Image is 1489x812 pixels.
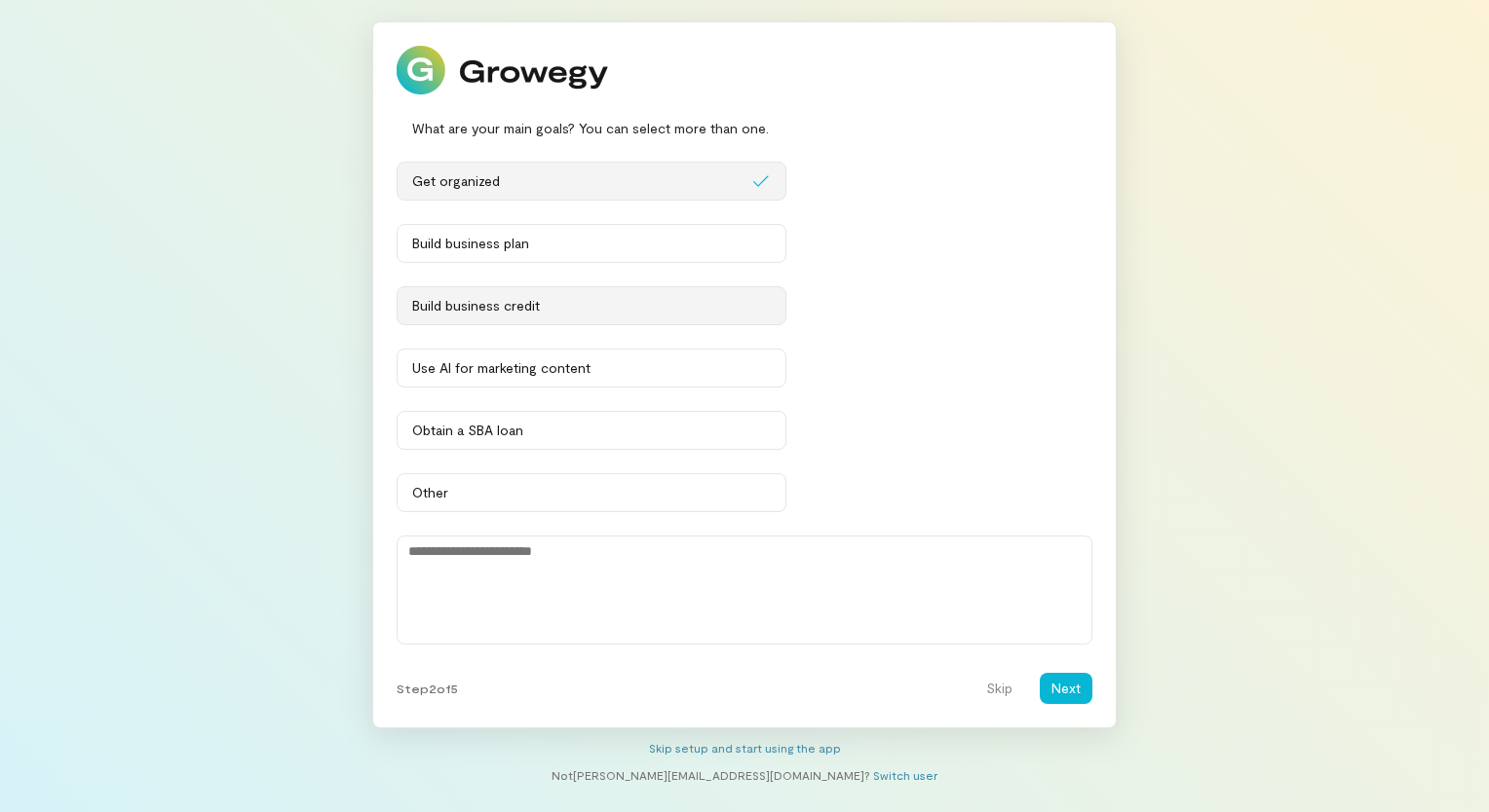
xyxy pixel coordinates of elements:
a: Skip setup and start using the app [649,741,841,755]
button: Build business credit [397,286,786,325]
img: Growegy logo [397,46,609,94]
button: Obtain a SBA loan [397,411,786,450]
div: Use AI for marketing content [412,358,771,378]
div: Obtain a SBA loan [412,421,771,440]
button: Use AI for marketing content [397,349,786,388]
button: Skip [974,673,1024,704]
div: Get organized [412,171,751,191]
button: Next [1040,673,1092,704]
button: Other [397,473,786,512]
div: Build business credit [412,296,771,315]
div: Other [412,483,771,502]
a: Switch user [873,768,937,782]
button: Build business plan [397,224,786,263]
span: Not [PERSON_NAME][EMAIL_ADDRESS][DOMAIN_NAME] ? [552,768,870,782]
div: What are your main goals? You can select more than one. [397,118,1092,138]
button: Get organized [397,162,786,201]
span: Step 2 of 5 [397,681,458,696]
div: Build business plan [412,234,771,253]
